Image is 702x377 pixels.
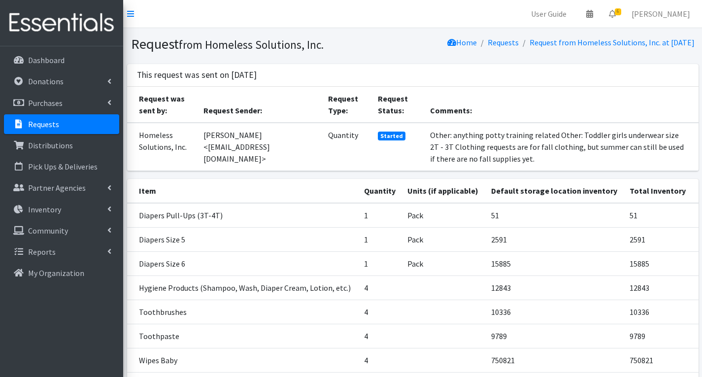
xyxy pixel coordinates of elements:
[322,123,372,171] td: Quantity
[488,37,519,47] a: Requests
[198,87,322,123] th: Request Sender:
[358,251,402,275] td: 1
[530,37,695,47] a: Request from Homeless Solutions, Inc. at [DATE]
[424,123,698,171] td: Other: anything potty training related Other: Toddler girls underwear size 2T - 3T Clothing reque...
[624,179,698,203] th: Total Inventory
[4,157,119,176] a: Pick Ups & Deliveries
[137,70,257,80] h3: This request was sent on [DATE]
[401,203,485,228] td: Pack
[485,203,624,228] td: 51
[624,275,698,300] td: 12843
[28,76,64,86] p: Donations
[624,348,698,372] td: 750821
[127,251,358,275] td: Diapers Size 6
[485,275,624,300] td: 12843
[28,119,59,129] p: Requests
[131,35,409,53] h1: Request
[485,227,624,251] td: 2591
[401,227,485,251] td: Pack
[127,324,358,348] td: Toothpaste
[4,93,119,113] a: Purchases
[127,203,358,228] td: Diapers Pull-Ups (3T-4T)
[28,268,84,278] p: My Organization
[624,227,698,251] td: 2591
[615,8,621,15] span: 6
[447,37,477,47] a: Home
[4,242,119,262] a: Reports
[372,87,424,123] th: Request Status:
[127,275,358,300] td: Hygiene Products (Shampoo, Wash, Diaper Cream, Lotion, etc.)
[358,203,402,228] td: 1
[401,179,485,203] th: Units (if applicable)
[401,251,485,275] td: Pack
[4,263,119,283] a: My Organization
[28,183,86,193] p: Partner Agencies
[179,37,324,52] small: from Homeless Solutions, Inc.
[4,6,119,39] img: HumanEssentials
[485,251,624,275] td: 15885
[28,98,63,108] p: Purchases
[28,247,56,257] p: Reports
[127,348,358,372] td: Wipes Baby
[4,50,119,70] a: Dashboard
[358,300,402,324] td: 4
[4,221,119,240] a: Community
[127,87,198,123] th: Request was sent by:
[523,4,574,24] a: User Guide
[4,71,119,91] a: Donations
[624,4,698,24] a: [PERSON_NAME]
[358,324,402,348] td: 4
[28,55,65,65] p: Dashboard
[4,136,119,155] a: Distributions
[127,179,358,203] th: Item
[378,132,405,140] span: Started
[198,123,322,171] td: [PERSON_NAME] <[EMAIL_ADDRESS][DOMAIN_NAME]>
[624,300,698,324] td: 10336
[322,87,372,123] th: Request Type:
[358,179,402,203] th: Quantity
[358,348,402,372] td: 4
[28,226,68,236] p: Community
[624,324,698,348] td: 9789
[601,4,624,24] a: 6
[424,87,698,123] th: Comments:
[28,205,61,214] p: Inventory
[485,179,624,203] th: Default storage location inventory
[358,227,402,251] td: 1
[485,324,624,348] td: 9789
[127,123,198,171] td: Homeless Solutions, Inc.
[485,300,624,324] td: 10336
[485,348,624,372] td: 750821
[624,251,698,275] td: 15885
[624,203,698,228] td: 51
[4,178,119,198] a: Partner Agencies
[358,275,402,300] td: 4
[127,300,358,324] td: Toothbrushes
[28,140,73,150] p: Distributions
[28,162,98,171] p: Pick Ups & Deliveries
[127,227,358,251] td: Diapers Size 5
[4,114,119,134] a: Requests
[4,200,119,219] a: Inventory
